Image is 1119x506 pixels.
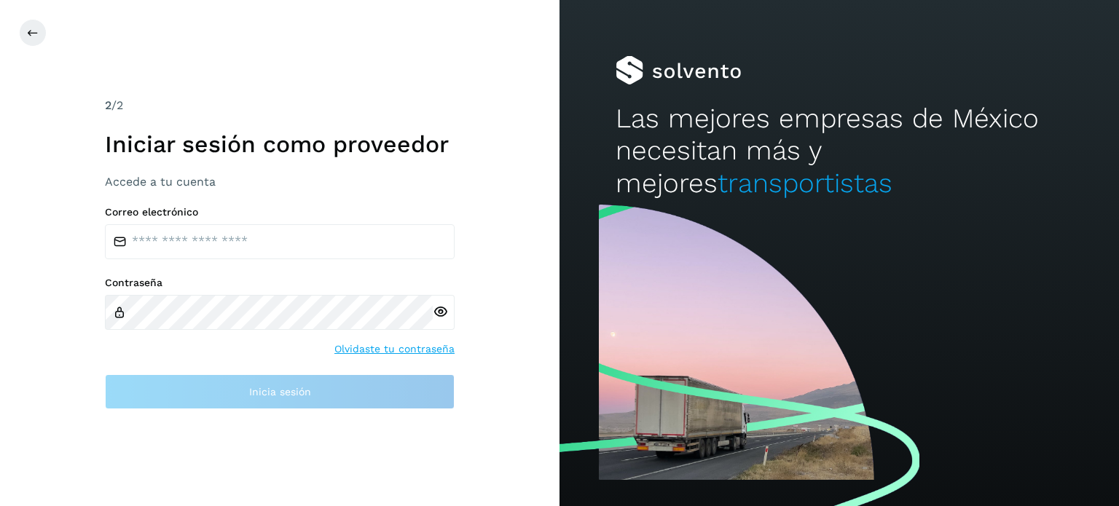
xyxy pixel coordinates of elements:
[105,206,455,218] label: Correo electrónico
[249,387,311,397] span: Inicia sesión
[334,341,455,357] a: Olvidaste tu contraseña
[105,98,111,112] span: 2
[105,97,455,114] div: /2
[105,175,455,189] h3: Accede a tu cuenta
[105,277,455,289] label: Contraseña
[718,167,892,199] span: transportistas
[105,374,455,409] button: Inicia sesión
[616,103,1063,199] h2: Las mejores empresas de México necesitan más y mejores
[105,130,455,158] h1: Iniciar sesión como proveedor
